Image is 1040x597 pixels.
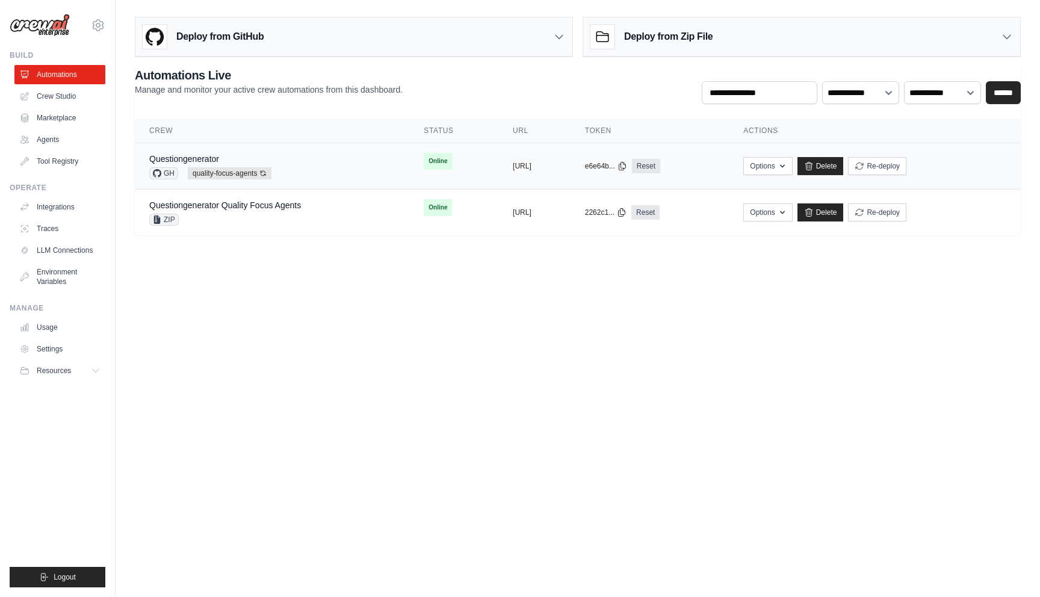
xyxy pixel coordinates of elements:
button: Options [743,157,792,175]
button: Re-deploy [848,203,906,221]
a: Environment Variables [14,262,105,291]
a: Marketplace [14,108,105,128]
span: Online [424,199,452,216]
button: 2262c1... [585,208,627,217]
h3: Deploy from GitHub [176,29,264,44]
a: Usage [14,318,105,337]
a: Reset [631,205,660,220]
a: Tool Registry [14,152,105,171]
span: Resources [37,366,71,376]
th: URL [498,119,571,143]
button: Re-deploy [848,157,906,175]
a: LLM Connections [14,241,105,260]
a: Automations [14,65,105,84]
a: Questiongenerator Quality Focus Agents [149,200,301,210]
span: ZIP [149,214,179,226]
div: Operate [10,183,105,193]
span: Online [424,153,452,170]
a: Crew Studio [14,87,105,106]
button: Options [743,203,792,221]
button: Logout [10,567,105,587]
a: Integrations [14,197,105,217]
div: Manage [10,303,105,313]
a: Delete [797,203,844,221]
th: Actions [729,119,1021,143]
img: GitHub Logo [143,25,167,49]
th: Status [409,119,498,143]
img: Logo [10,14,70,37]
a: Questiongenerator [149,154,219,164]
span: GH [149,167,178,179]
div: Build [10,51,105,60]
a: Settings [14,339,105,359]
span: quality-focus-agents [188,167,271,179]
iframe: Chat Widget [980,539,1040,597]
th: Crew [135,119,409,143]
h2: Automations Live [135,67,403,84]
button: Resources [14,361,105,380]
span: Logout [54,572,76,582]
a: Traces [14,219,105,238]
h3: Deploy from Zip File [624,29,713,44]
a: Delete [797,157,844,175]
p: Manage and monitor your active crew automations from this dashboard. [135,84,403,96]
a: Reset [632,159,660,173]
a: Agents [14,130,105,149]
button: e6e64b... [585,161,627,171]
th: Token [571,119,729,143]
